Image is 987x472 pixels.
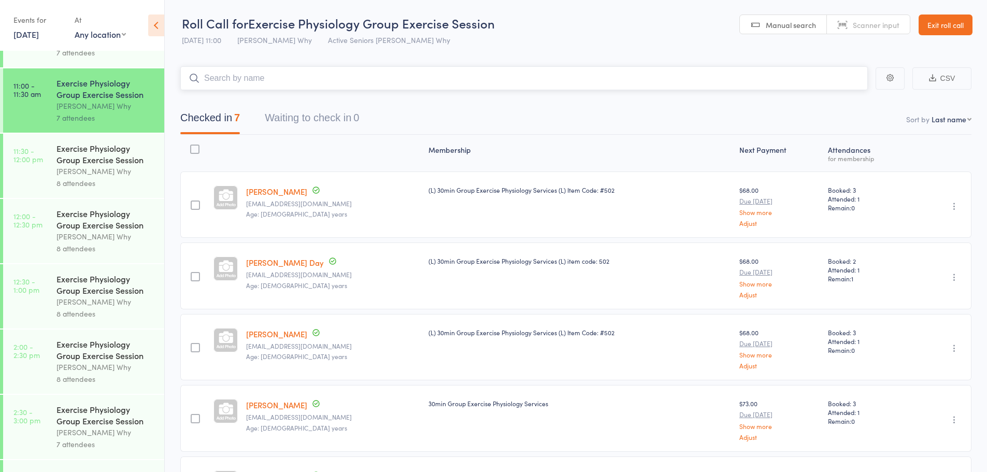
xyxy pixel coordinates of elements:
div: [PERSON_NAME] Why [56,361,155,373]
div: Atten­dances [824,139,911,167]
span: Manual search [766,20,816,30]
div: 8 attendees [56,177,155,189]
div: [PERSON_NAME] Why [56,296,155,308]
span: 0 [851,417,855,425]
span: Age: [DEMOGRAPHIC_DATA] years [246,281,347,290]
span: Booked: 3 [828,185,907,194]
div: 7 attendees [56,438,155,450]
span: 0 [851,203,855,212]
a: Show more [739,423,820,430]
a: [DATE] [13,28,39,40]
div: At [75,11,126,28]
span: 0 [851,346,855,354]
time: 11:30 - 12:00 pm [13,147,43,163]
a: [PERSON_NAME] [246,186,307,197]
div: Any location [75,28,126,40]
a: 11:00 -11:30 amExercise Physiology Group Exercise Session[PERSON_NAME] Why7 attendees [3,68,164,133]
small: active@seniors.net.au [246,413,420,421]
span: Booked: 3 [828,399,907,408]
div: 7 [234,112,240,123]
div: $73.00 [739,399,820,440]
time: 2:30 - 3:00 pm [13,408,40,424]
span: Exercise Physiology Group Exercise Session [248,15,495,32]
div: Exercise Physiology Group Exercise Session [56,77,155,100]
span: 1 [851,274,853,283]
time: 2:00 - 2:30 pm [13,342,40,359]
time: 11:00 - 11:30 am [13,81,41,98]
small: Due [DATE] [739,411,820,418]
span: Attended: 1 [828,408,907,417]
span: Age: [DEMOGRAPHIC_DATA] years [246,423,347,432]
a: [PERSON_NAME] Day [246,257,324,268]
span: Remain: [828,417,907,425]
div: Next Payment [735,139,824,167]
a: Exit roll call [919,15,972,35]
div: 8 attendees [56,242,155,254]
a: [PERSON_NAME] [246,328,307,339]
time: 12:00 - 12:30 pm [13,212,42,228]
div: 7 attendees [56,112,155,124]
div: Last name [932,114,966,124]
div: Exercise Physiology Group Exercise Session [56,208,155,231]
span: Attended: 1 [828,265,907,274]
span: Remain: [828,346,907,354]
div: 7 attendees [56,47,155,59]
span: Age: [DEMOGRAPHIC_DATA] years [246,352,347,361]
div: (L) 30min Group Exercise Physiology Services (L) Item Code: #502 [428,328,731,337]
div: Exercise Physiology Group Exercise Session [56,273,155,296]
span: Booked: 3 [828,328,907,337]
div: $68.00 [739,185,820,226]
div: Membership [424,139,735,167]
small: Due [DATE] [739,268,820,276]
a: Adjust [739,291,820,298]
div: $68.00 [739,256,820,297]
span: [DATE] 11:00 [182,35,221,45]
span: [PERSON_NAME] Why [237,35,312,45]
a: Adjust [739,220,820,226]
a: Adjust [739,434,820,440]
a: 12:00 -12:30 pmExercise Physiology Group Exercise Session[PERSON_NAME] Why8 attendees [3,199,164,263]
span: Roll Call for [182,15,248,32]
div: 8 attendees [56,308,155,320]
div: [PERSON_NAME] Why [56,165,155,177]
div: Exercise Physiology Group Exercise Session [56,142,155,165]
div: (L) 30min Group Exercise Physiology Services (L) item code: 502 [428,256,731,265]
small: sue.barton0411@gmail.com [246,200,420,207]
a: 2:00 -2:30 pmExercise Physiology Group Exercise Session[PERSON_NAME] Why8 attendees [3,330,164,394]
span: Attended: 1 [828,194,907,203]
div: Exercise Physiology Group Exercise Session [56,338,155,361]
span: Booked: 2 [828,256,907,265]
input: Search by name [180,66,868,90]
div: Events for [13,11,64,28]
span: Age: [DEMOGRAPHIC_DATA] years [246,209,347,218]
a: Show more [739,280,820,287]
div: [PERSON_NAME] Why [56,231,155,242]
small: Due [DATE] [739,340,820,347]
a: [PERSON_NAME] [246,399,307,410]
small: Due [DATE] [739,197,820,205]
div: (L) 30min Group Exercise Physiology Services (L) Item Code: #502 [428,185,731,194]
span: Active Seniors [PERSON_NAME] Why [328,35,450,45]
div: 30min Group Exercise Physiology Services [428,399,731,408]
div: for membership [828,155,907,162]
div: [PERSON_NAME] Why [56,100,155,112]
a: Show more [739,209,820,216]
label: Sort by [906,114,929,124]
span: Attended: 1 [828,337,907,346]
a: 11:30 -12:00 pmExercise Physiology Group Exercise Session[PERSON_NAME] Why8 attendees [3,134,164,198]
a: Adjust [739,362,820,369]
a: 12:30 -1:00 pmExercise Physiology Group Exercise Session[PERSON_NAME] Why8 attendees [3,264,164,328]
div: 0 [353,112,359,123]
small: dayo7@bigpond.com [246,271,420,278]
div: [PERSON_NAME] Why [56,426,155,438]
small: mbrian@bigpond.net.au [246,342,420,350]
time: 12:30 - 1:00 pm [13,277,39,294]
button: Checked in7 [180,107,240,134]
span: Remain: [828,274,907,283]
a: Show more [739,351,820,358]
button: Waiting to check in0 [265,107,359,134]
a: 2:30 -3:00 pmExercise Physiology Group Exercise Session[PERSON_NAME] Why7 attendees [3,395,164,459]
div: $68.00 [739,328,820,369]
div: Exercise Physiology Group Exercise Session [56,404,155,426]
span: Remain: [828,203,907,212]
